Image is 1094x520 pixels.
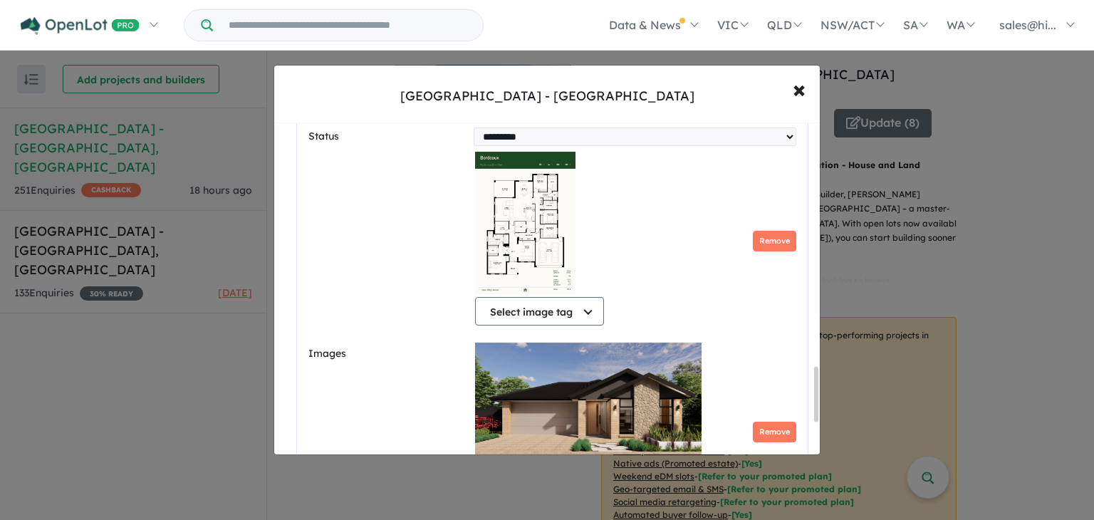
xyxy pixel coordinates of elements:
input: Try estate name, suburb, builder or developer [216,10,480,41]
label: Images [308,345,469,363]
button: Remove [753,422,796,442]
button: Select image tag [475,297,604,326]
button: Remove [753,231,796,251]
img: Openlot PRO Logo White [21,17,140,35]
img: 2Q== [475,152,576,294]
label: Status [308,128,468,145]
div: [GEOGRAPHIC_DATA] - [GEOGRAPHIC_DATA] [400,87,694,105]
span: × [793,73,806,104]
img: 9k= [475,343,702,485]
span: sales@hi... [999,18,1056,32]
